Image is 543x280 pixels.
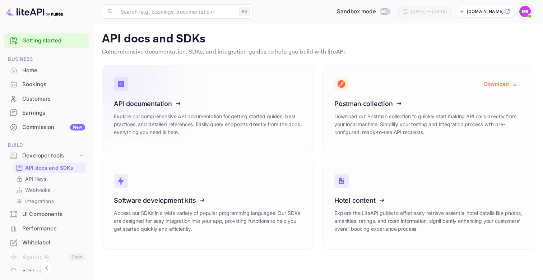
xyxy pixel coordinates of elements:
button: Collapse navigation [40,261,53,274]
div: Performance [22,225,85,233]
div: New [70,124,85,130]
div: Customers [4,92,89,106]
div: Earnings [4,106,89,120]
div: API docs and SDKs [13,162,86,173]
div: ⌘K [239,7,250,16]
div: Bookings [4,78,89,92]
button: Download [480,77,523,91]
div: Webhooks [13,185,86,195]
p: API docs and SDKs [25,164,74,171]
div: API Logs [22,268,85,276]
p: API docs and SDKs [102,32,534,46]
a: Whitelabel [4,236,89,249]
span: Build [4,141,89,149]
div: Developer tools [4,150,89,162]
p: Access our SDKs in a wide variety of popular programming languages. Our SDKs are designed for eas... [114,209,302,233]
a: Getting started [22,37,85,45]
a: API docs and SDKs [16,164,83,171]
a: CommissionNew [4,120,89,134]
p: Comprehensive documentation, SDKs, and integration guides to help you build with liteAPI. [102,48,534,56]
div: Customers [22,95,85,103]
a: Integrations [16,197,83,205]
a: API Logs [4,265,89,278]
div: API Keys [13,174,86,184]
div: Home [22,66,85,75]
p: Integrations [25,197,54,205]
p: Download our Postman collection to quickly start making API calls directly from your local machin... [334,113,523,136]
span: Sandbox mode [337,8,376,16]
input: Search (e.g. bookings, documentation) [116,4,236,19]
a: Customers [4,92,89,105]
div: Getting started [4,33,89,48]
a: Software development kitsAccess our SDKs in a wide variety of popular programming languages. Our ... [102,162,314,250]
h3: Postman collection [334,100,523,107]
div: Performance [4,222,89,236]
p: [DOMAIN_NAME] [467,8,503,15]
a: API documentationExplore our comprehensive API documentation for getting started guides, best pra... [102,65,314,153]
div: Home [4,64,89,78]
a: Home [4,64,89,77]
div: Whitelabel [4,236,89,250]
div: Whitelabel [22,239,85,247]
div: Bookings [22,81,85,89]
a: UI Components [4,207,89,221]
div: Commission [22,123,85,132]
a: API Keys [16,175,83,183]
h3: Software development kits [114,197,302,204]
p: Webhooks [25,186,50,194]
span: Business [4,55,89,63]
div: [DATE] — [DATE] [411,8,447,15]
h3: Hotel content [334,197,523,204]
a: Bookings [4,78,89,91]
a: Earnings [4,106,89,119]
div: Developer tools [22,152,78,160]
div: Earnings [22,109,85,117]
a: Hotel contentExplore the LiteAPI guide to effortlessly retrieve essential hotel details like phot... [322,162,534,250]
a: Performance [4,222,89,235]
p: Explore the LiteAPI guide to effortlessly retrieve essential hotel details like photos, amenities... [334,209,523,233]
a: Webhooks [16,186,83,194]
div: Switch to Production mode [334,8,393,16]
p: API Keys [25,175,46,183]
img: LiteAPI logo [6,6,63,17]
div: UI Components [22,210,85,219]
div: Integrations [13,196,86,206]
img: Mehdi Baitach [519,6,531,17]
